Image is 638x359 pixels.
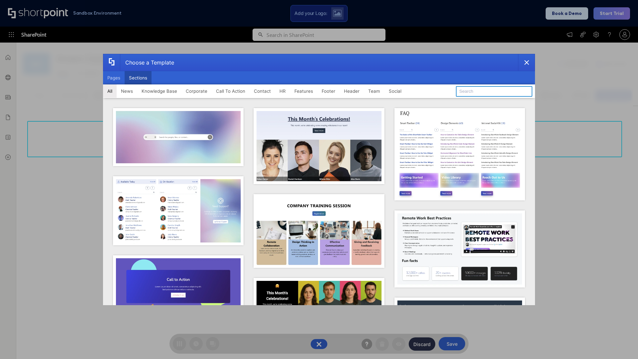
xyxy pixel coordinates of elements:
[125,71,152,84] button: Sections
[181,84,212,98] button: Corporate
[384,84,406,98] button: Social
[290,84,317,98] button: Features
[120,54,174,71] div: Choose a Template
[317,84,340,98] button: Footer
[364,84,384,98] button: Team
[103,71,125,84] button: Pages
[250,84,275,98] button: Contact
[456,86,532,97] input: Search
[103,54,535,305] div: template selector
[605,327,638,359] iframe: Chat Widget
[103,84,117,98] button: All
[340,84,364,98] button: Header
[117,84,137,98] button: News
[212,84,250,98] button: Call To Action
[275,84,290,98] button: HR
[137,84,181,98] button: Knowledge Base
